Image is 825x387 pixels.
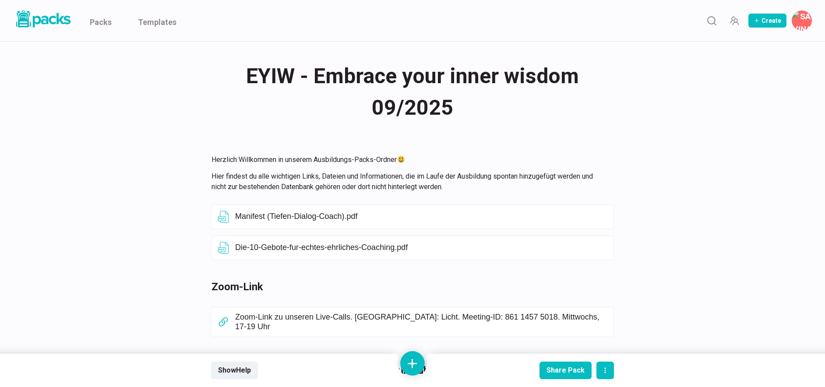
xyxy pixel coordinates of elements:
[546,366,585,374] div: Share Pack
[235,243,608,253] p: Die-10-Gebote-fur-echtes-ehrliches-Coaching.pdf
[596,362,614,379] button: actions
[703,12,720,29] button: Search
[211,362,258,379] button: ShowHelp
[13,9,72,29] img: Packs logo
[235,212,608,222] p: Manifest (Tiefen-Dialog-Coach).pdf
[235,313,608,331] p: Zoom-Link zu unseren Live-Calls. [GEOGRAPHIC_DATA]: Licht. Meeting-ID: 861 1457 5018. Mittwochs, ...
[212,155,603,165] p: Herzlich Willkommen in unserem Ausbildungs-Packs-Ordner
[398,156,405,163] img: 😃
[13,9,72,32] a: Packs logo
[212,171,603,192] p: Hier findest du alle wichtigen Links, Dateien und Informationen, die im Laufe der Ausbildung spon...
[212,279,603,295] h3: Zoom-Link
[748,14,786,28] button: Create Pack
[726,12,743,29] button: Manage Team Invites
[792,11,812,31] button: Savina Tilmann
[211,59,614,125] span: EYIW - Embrace your inner wisdom 09/2025
[539,362,592,379] button: Share Pack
